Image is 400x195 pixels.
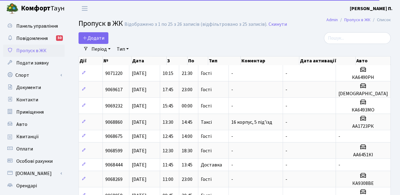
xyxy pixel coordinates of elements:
[201,134,212,139] span: Гості
[231,119,272,126] span: 16 корпус, 5 під'їзд
[16,60,49,66] span: Подати заявку
[3,155,65,167] a: Особові рахунки
[324,32,391,44] input: Пошук...
[163,119,173,126] span: 13:30
[132,103,147,109] span: [DATE]
[350,5,393,12] a: [PERSON_NAME] П.
[16,84,41,91] span: Документи
[132,119,147,126] span: [DATE]
[132,147,147,154] span: [DATE]
[3,106,65,118] a: Приміщення
[163,86,173,93] span: 17:45
[56,35,63,41] div: 50
[285,86,287,93] span: -
[132,176,147,183] span: [DATE]
[163,176,173,183] span: 11:00
[269,21,287,27] a: Скинути
[3,167,65,180] a: [DOMAIN_NAME]
[132,70,147,77] span: [DATE]
[285,103,287,109] span: -
[370,17,391,23] li: Список
[285,119,287,126] span: -
[3,20,65,32] a: Панель управління
[317,14,400,26] nav: breadcrumb
[16,35,48,42] span: Повідомлення
[163,133,173,140] span: 12:45
[132,86,147,93] span: [DATE]
[3,45,65,57] a: Пропуск в ЖК
[16,23,58,29] span: Панель управління
[201,177,212,182] span: Гості
[326,17,338,23] a: Admin
[285,70,287,77] span: -
[3,57,65,69] a: Подати заявку
[16,121,27,128] span: Авто
[3,118,65,131] a: Авто
[231,162,233,168] span: -
[79,18,123,29] span: Пропуск в ЖК
[231,103,233,109] span: -
[3,180,65,192] a: Орендарі
[105,86,123,93] span: 9069617
[105,162,123,168] span: 9068444
[105,176,123,183] span: 9068269
[201,103,212,108] span: Гості
[338,181,388,186] h5: КА9308ВЕ
[6,2,18,15] img: logo.png
[338,75,388,80] h5: КА6490РН
[16,133,39,140] span: Квитанції
[182,86,192,93] span: 23:00
[83,35,104,41] span: Додати
[338,162,340,168] span: -
[208,57,241,65] th: Тип
[163,70,173,77] span: 10:15
[163,147,173,154] span: 12:30
[201,71,212,76] span: Гості
[3,69,65,81] a: Спорт
[231,176,233,183] span: -
[182,103,192,109] span: 00:00
[201,148,212,153] span: Гості
[163,103,173,109] span: 15:45
[285,162,287,168] span: -
[105,70,123,77] span: 9071220
[105,119,123,126] span: 9068860
[105,133,123,140] span: 9068675
[132,162,147,168] span: [DATE]
[105,103,123,109] span: 9069232
[3,131,65,143] a: Квитанції
[103,57,131,65] th: №
[182,147,192,154] span: 18:30
[231,86,233,93] span: -
[299,57,355,65] th: Дата активації
[89,44,113,54] a: Період
[285,133,287,140] span: -
[3,32,65,45] a: Повідомлення50
[16,96,38,103] span: Контакти
[16,109,44,115] span: Приміщення
[21,3,65,14] span: Таун
[231,70,233,77] span: -
[16,146,33,152] span: Оплати
[182,70,192,77] span: 21:30
[3,81,65,94] a: Документи
[77,3,92,14] button: Переключити навігацію
[131,57,167,65] th: Дата
[114,44,131,54] a: Тип
[132,133,147,140] span: [DATE]
[201,120,212,125] span: Таксі
[241,57,300,65] th: Коментар
[201,162,222,167] span: Доставка
[338,91,388,97] h5: [DEMOGRAPHIC_DATA]
[182,176,192,183] span: 23:00
[182,133,192,140] span: 14:00
[231,133,233,140] span: -
[21,3,51,13] b: Комфорт
[356,57,391,65] th: Авто
[16,158,53,165] span: Особові рахунки
[105,147,123,154] span: 9068599
[344,17,370,23] a: Пропуск в ЖК
[338,152,388,158] h5: АА6451КІ
[338,133,340,140] span: -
